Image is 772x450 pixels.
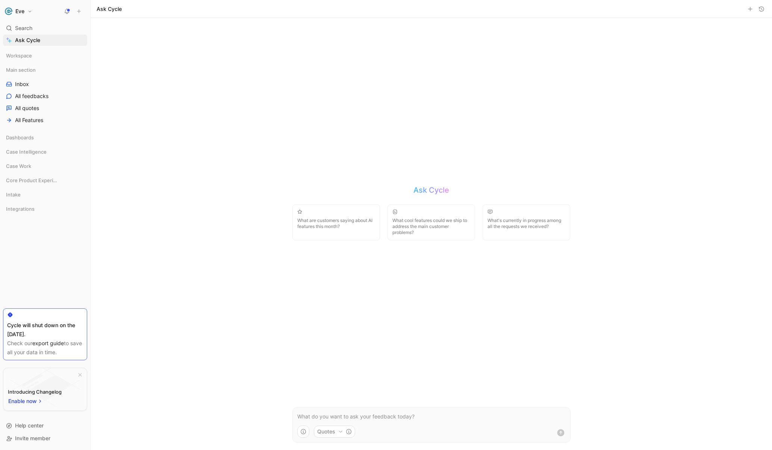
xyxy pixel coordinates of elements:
span: Case Work [6,162,31,170]
h1: Ask Cycle [97,5,122,13]
div: Core Product Experience [3,175,87,188]
span: Inbox [15,80,29,88]
span: Ask Cycle [15,36,40,45]
a: All feedbacks [3,91,87,102]
div: Case Work [3,160,87,172]
img: Eve [5,8,12,15]
div: Case Work [3,160,87,174]
span: Dashboards [6,134,34,141]
button: What's currently in progress among all the requests we received? [483,204,570,240]
div: Invite member [3,433,87,444]
button: What are customers saying about AI features this month? [292,204,380,240]
div: Help center [3,420,87,431]
div: Integrations [3,203,87,217]
h2: Ask Cycle [413,185,449,195]
div: Check our to save all your data in time. [7,339,83,357]
button: EveEve [3,6,34,17]
div: Integrations [3,203,87,214]
span: Invite member [15,435,50,441]
a: export guide [32,340,64,346]
div: Introducing Changelog [8,387,62,396]
span: Integrations [6,205,35,213]
span: Case Intelligence [6,148,47,156]
span: What are customers saying about AI features this month? [297,217,375,230]
span: All quotes [15,104,39,112]
a: Inbox [3,79,87,90]
span: What's currently in progress among all the requests we received? [487,217,565,230]
span: Core Product Experience [6,177,58,184]
span: Search [15,24,32,33]
div: Intake [3,189,87,200]
span: All Features [15,116,43,124]
div: Core Product Experience [3,175,87,186]
a: Ask Cycle [3,35,87,46]
a: All quotes [3,103,87,114]
span: Enable now [8,397,38,406]
div: Case Intelligence [3,146,87,160]
span: Workspace [6,52,32,59]
div: Main sectionInboxAll feedbacksAll quotesAll Features [3,64,87,126]
span: Intake [6,191,21,198]
button: What cool features could we ship to address the main customer problems? [388,204,475,240]
div: Cycle will shut down on the [DATE]. [7,321,83,339]
button: Enable now [8,396,43,406]
div: Dashboards [3,132,87,143]
div: Search [3,23,87,34]
a: All Features [3,115,87,126]
span: Main section [6,66,36,74]
h1: Eve [15,8,24,15]
button: Quotes [314,426,355,438]
span: Help center [15,422,44,429]
span: All feedbacks [15,92,48,100]
div: Dashboards [3,132,87,145]
span: What cool features could we ship to address the main customer problems? [392,217,470,236]
div: Case Intelligence [3,146,87,157]
div: Main section [3,64,87,76]
img: bg-BLZuj68n.svg [10,368,80,406]
div: Intake [3,189,87,202]
div: Workspace [3,50,87,61]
